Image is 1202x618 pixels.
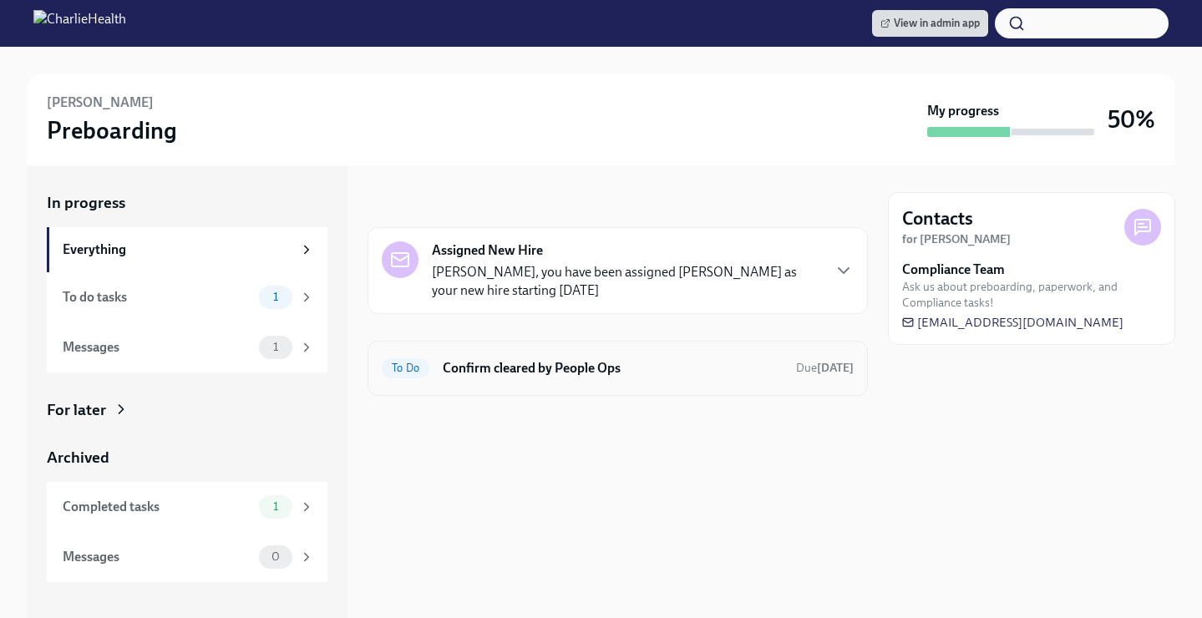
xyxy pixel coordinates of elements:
div: Completed tasks [63,498,252,516]
a: Everything [47,227,327,272]
span: 1 [263,341,288,353]
h3: 50% [1108,104,1155,134]
div: In progress [368,192,446,214]
span: 1 [263,291,288,303]
h4: Contacts [902,206,973,231]
a: Completed tasks1 [47,482,327,532]
div: Messages [63,548,252,566]
a: View in admin app [872,10,988,37]
p: [PERSON_NAME], you have been assigned [PERSON_NAME] as your new hire starting [DATE] [432,263,820,300]
a: To DoConfirm cleared by People OpsDue[DATE] [382,355,854,382]
a: [EMAIL_ADDRESS][DOMAIN_NAME] [902,314,1123,331]
span: September 9th, 2025 09:00 [796,360,854,376]
div: Everything [63,241,292,259]
span: 0 [261,550,290,563]
strong: for [PERSON_NAME] [902,232,1011,246]
strong: My progress [927,102,999,120]
img: CharlieHealth [33,10,126,37]
span: View in admin app [880,15,980,32]
a: To do tasks1 [47,272,327,322]
h6: [PERSON_NAME] [47,94,154,112]
a: Messages0 [47,532,327,582]
h6: Confirm cleared by People Ops [443,359,783,377]
div: Messages [63,338,252,357]
a: Archived [47,447,327,469]
div: For later [47,399,106,421]
span: Due [796,361,854,375]
h3: Preboarding [47,115,177,145]
a: In progress [47,192,327,214]
span: 1 [263,500,288,513]
div: To do tasks [63,288,252,306]
strong: [DATE] [817,361,854,375]
a: Messages1 [47,322,327,372]
strong: Assigned New Hire [432,241,543,260]
strong: Compliance Team [902,261,1005,279]
span: Ask us about preboarding, paperwork, and Compliance tasks! [902,279,1161,311]
a: For later [47,399,327,421]
span: To Do [382,362,429,374]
